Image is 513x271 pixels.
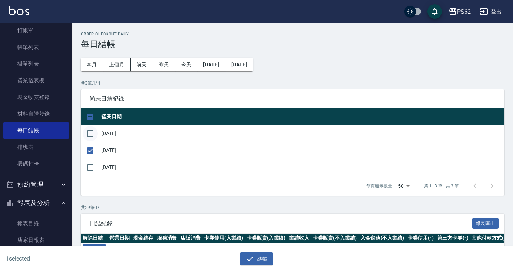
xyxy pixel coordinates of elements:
th: 業績收入 [287,234,311,243]
p: 第 1–3 筆 共 3 筆 [424,183,459,189]
th: 營業日期 [100,108,504,125]
button: [DATE] [197,58,225,71]
td: 44895 [155,243,179,256]
button: 前天 [131,58,153,71]
a: 材料自購登錄 [3,106,69,122]
th: 店販消費 [179,234,202,243]
a: 掃碼打卡 [3,156,69,172]
th: 卡券使用(入業績) [202,234,245,243]
button: 上個月 [103,58,131,71]
th: 營業日期 [108,234,131,243]
button: 解除 [83,244,106,255]
button: 今天 [175,58,198,71]
button: 預約管理 [3,175,69,194]
img: Logo [9,6,29,15]
td: 0 [202,243,245,256]
td: 17487 [131,243,155,256]
td: 0 [245,243,288,256]
th: 現金結存 [131,234,155,243]
a: 每日結帳 [3,122,69,139]
a: 帳單列表 [3,39,69,55]
td: 0 [359,243,406,256]
th: 服務消費 [155,234,179,243]
div: 50 [395,176,412,196]
a: 排班表 [3,139,69,155]
th: 入金儲值(不入業績) [359,234,406,243]
a: 營業儀表板 [3,72,69,89]
button: 報表匯出 [472,218,499,229]
button: [DATE] [225,58,253,71]
td: [DATE] [100,142,504,159]
p: 共 29 筆, 1 / 1 [81,204,504,211]
td: 0 [435,243,470,256]
button: save [427,4,442,19]
button: 結帳 [240,252,273,266]
button: 本月 [81,58,103,71]
h3: 每日結帳 [81,39,504,49]
span: 尚未日結紀錄 [89,95,496,102]
button: 登出 [477,5,504,18]
th: 解除日結 [81,234,108,243]
p: 每頁顯示數量 [366,183,392,189]
th: 卡券使用(-) [406,234,435,243]
td: 46015 [287,243,311,256]
button: PS62 [446,4,474,19]
td: 0 [406,243,435,256]
h2: Order checkout daily [81,32,504,36]
td: 1120 [179,243,202,256]
h6: 1 selected [6,254,127,263]
button: 昨天 [153,58,175,71]
button: 報表及分析 [3,194,69,212]
td: [DATE] [100,159,504,176]
td: 0 [311,243,359,256]
a: 打帳單 [3,22,69,39]
a: 掛單列表 [3,55,69,72]
p: 共 3 筆, 1 / 1 [81,80,504,86]
th: 卡券販賣(入業績) [245,234,288,243]
th: 第三方卡券(-) [435,234,470,243]
a: 報表匯出 [472,219,499,226]
a: 現金收支登錄 [3,89,69,106]
div: PS62 [457,7,471,16]
span: 日結紀錄 [89,220,472,227]
th: 卡券販賣(不入業績) [311,234,359,243]
th: 其他付款方式(-) [470,234,509,243]
td: -27378 [470,243,509,256]
td: [DATE] [108,243,131,256]
td: [DATE] [100,125,504,142]
a: 報表目錄 [3,215,69,232]
a: 店家日報表 [3,232,69,248]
